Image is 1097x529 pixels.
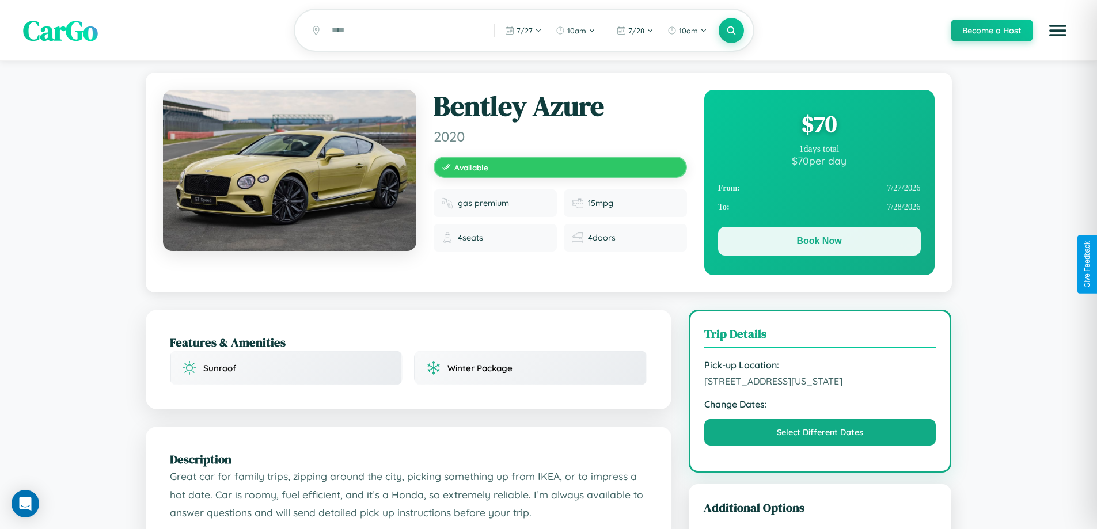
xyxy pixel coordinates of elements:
[704,398,936,410] strong: Change Dates:
[447,363,513,374] span: Winter Package
[454,162,488,172] span: Available
[434,128,687,145] span: 2020
[718,197,921,216] div: 7 / 28 / 2026
[588,198,613,208] span: 15 mpg
[718,108,921,139] div: $ 70
[662,21,713,40] button: 10am
[704,375,936,387] span: [STREET_ADDRESS][US_STATE]
[588,233,616,243] span: 4 doors
[611,21,659,40] button: 7/28
[718,227,921,256] button: Book Now
[718,178,921,197] div: 7 / 27 / 2026
[12,490,39,517] div: Open Intercom Messenger
[679,26,698,35] span: 10am
[1083,241,1091,288] div: Give Feedback
[458,198,509,208] span: gas premium
[704,359,936,371] strong: Pick-up Location:
[572,197,583,209] img: Fuel efficiency
[499,21,548,40] button: 7/27
[170,467,647,522] p: Great car for family trips, zipping around the city, picking something up from IKEA, or to impres...
[572,232,583,243] img: Doors
[704,499,937,516] h3: Additional Options
[23,12,98,50] span: CarGo
[170,451,647,467] h2: Description
[442,232,453,243] img: Seats
[170,334,647,351] h2: Features & Amenities
[718,154,921,167] div: $ 70 per day
[704,419,936,446] button: Select Different Dates
[951,20,1033,41] button: Become a Host
[704,325,936,348] h3: Trip Details
[718,144,921,154] div: 1 days total
[718,183,741,193] strong: From:
[567,26,586,35] span: 10am
[442,197,453,209] img: Fuel type
[718,202,730,212] strong: To:
[434,90,687,123] h1: Bentley Azure
[550,21,601,40] button: 10am
[1042,14,1074,47] button: Open menu
[628,26,644,35] span: 7 / 28
[163,90,416,251] img: Bentley Azure 2020
[517,26,533,35] span: 7 / 27
[458,233,483,243] span: 4 seats
[203,363,236,374] span: Sunroof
